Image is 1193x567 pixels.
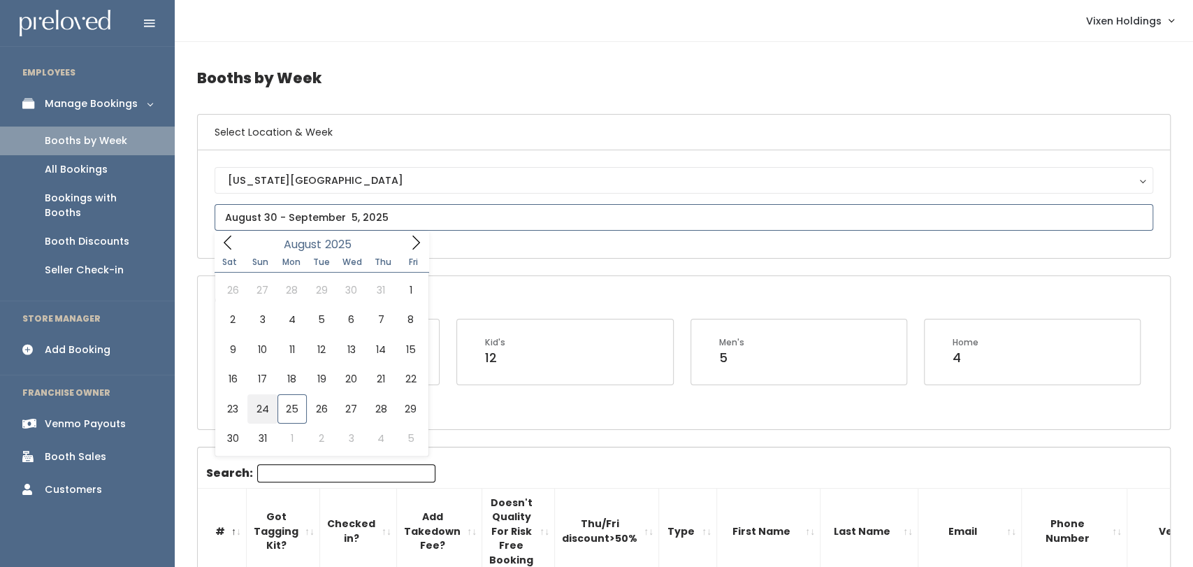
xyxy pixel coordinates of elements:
[396,305,425,334] span: August 8, 2025
[218,364,247,394] span: August 16, 2025
[215,204,1153,231] input: August 30 - September 5, 2025
[277,394,307,424] span: August 25, 2025
[366,364,396,394] span: August 21, 2025
[396,364,425,394] span: August 22, 2025
[247,364,277,394] span: August 17, 2025
[321,236,363,253] input: Year
[396,424,425,453] span: September 5, 2025
[45,263,124,278] div: Seller Check-in
[336,424,366,453] span: September 3, 2025
[953,349,978,367] div: 4
[277,275,307,305] span: July 28, 2025
[307,275,336,305] span: July 29, 2025
[215,167,1153,194] button: [US_STATE][GEOGRAPHIC_DATA]
[485,336,505,349] div: Kid's
[336,305,366,334] span: August 6, 2025
[276,258,307,266] span: Mon
[247,394,277,424] span: August 24, 2025
[20,10,110,37] img: preloved logo
[366,335,396,364] span: August 14, 2025
[366,394,396,424] span: August 28, 2025
[307,364,336,394] span: August 19, 2025
[218,275,247,305] span: July 26, 2025
[396,275,425,305] span: August 1, 2025
[336,335,366,364] span: August 13, 2025
[198,115,1170,150] h6: Select Location & Week
[307,424,336,453] span: September 2, 2025
[197,59,1171,97] h4: Booths by Week
[368,258,398,266] span: Thu
[218,305,247,334] span: August 2, 2025
[396,394,425,424] span: August 29, 2025
[307,335,336,364] span: August 12, 2025
[1086,13,1162,29] span: Vixen Holdings
[247,335,277,364] span: August 10, 2025
[45,482,102,497] div: Customers
[284,239,321,250] span: August
[218,335,247,364] span: August 9, 2025
[45,96,138,111] div: Manage Bookings
[45,134,127,148] div: Booths by Week
[336,394,366,424] span: August 27, 2025
[45,162,108,177] div: All Bookings
[247,305,277,334] span: August 3, 2025
[206,464,435,482] label: Search:
[366,305,396,334] span: August 7, 2025
[398,258,429,266] span: Fri
[337,258,368,266] span: Wed
[366,424,396,453] span: September 4, 2025
[306,258,337,266] span: Tue
[247,275,277,305] span: July 27, 2025
[215,258,245,266] span: Sat
[277,305,307,334] span: August 4, 2025
[719,349,744,367] div: 5
[45,450,106,464] div: Booth Sales
[396,335,425,364] span: August 15, 2025
[277,335,307,364] span: August 11, 2025
[45,191,152,220] div: Bookings with Booths
[953,336,978,349] div: Home
[719,336,744,349] div: Men's
[45,343,110,357] div: Add Booking
[45,417,126,431] div: Venmo Payouts
[218,394,247,424] span: August 23, 2025
[245,258,276,266] span: Sun
[485,349,505,367] div: 12
[277,424,307,453] span: September 1, 2025
[277,364,307,394] span: August 18, 2025
[366,275,396,305] span: July 31, 2025
[257,464,435,482] input: Search:
[228,173,1140,188] div: [US_STATE][GEOGRAPHIC_DATA]
[45,234,129,249] div: Booth Discounts
[336,275,366,305] span: July 30, 2025
[307,305,336,334] span: August 5, 2025
[307,394,336,424] span: August 26, 2025
[218,424,247,453] span: August 30, 2025
[247,424,277,453] span: August 31, 2025
[336,364,366,394] span: August 20, 2025
[1072,6,1187,36] a: Vixen Holdings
